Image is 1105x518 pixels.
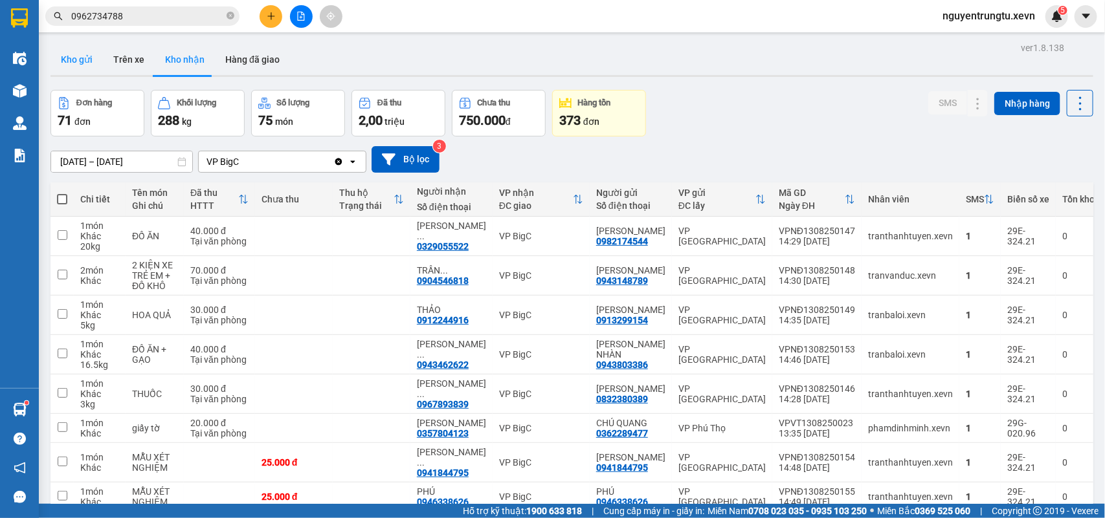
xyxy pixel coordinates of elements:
div: Nhân viên [868,194,953,204]
th: Toggle SortBy [184,182,255,217]
div: ĐỒ ĂN + GẠO [132,344,177,365]
th: Toggle SortBy [959,182,1001,217]
div: Khác [80,349,119,360]
div: 14:30 [DATE] [779,275,855,286]
div: Chi tiết [80,194,119,204]
button: aim [320,5,342,28]
div: SMS [966,194,984,204]
div: 0943462622 [417,360,469,370]
div: Hàng tồn [578,98,611,107]
div: 0967893839 [417,399,469,409]
div: 30.000 đ [190,305,249,315]
div: VP [GEOGRAPHIC_DATA] [678,452,766,473]
div: Số điện thoại [596,200,665,211]
div: Tại văn phòng [190,315,249,325]
div: 0943148789 [596,275,648,286]
div: VP BigC [499,423,583,433]
div: Thu hộ [339,188,394,198]
span: 750.000 [459,113,506,128]
span: Hỗ trợ kỹ thuật: [463,504,582,518]
div: 0 [1062,310,1095,320]
div: 0329055522 [417,241,469,252]
div: 29E-324.21 [1007,383,1049,404]
div: Tại văn phòng [190,275,249,286]
div: 3 kg [80,399,119,409]
b: GỬI : VP BigC [16,94,124,115]
div: 2 KIỆN XE TRẺ EM + ĐỒ KHÔ [132,260,177,291]
button: Kho nhận [155,44,215,75]
span: nguyentrungtu.xevn [932,8,1045,24]
span: copyright [1033,506,1042,515]
button: Đơn hàng71đơn [50,90,144,136]
img: warehouse-icon [13,52,27,65]
div: VPNĐ1308250155 [779,486,855,497]
div: ver 1.8.138 [1021,41,1064,55]
th: Toggle SortBy [772,182,862,217]
div: 0941844795 [596,462,648,473]
div: Tại văn phòng [190,354,249,365]
div: 14:29 [DATE] [779,236,855,246]
span: plus [267,12,276,21]
span: món [275,116,293,127]
div: Chưa thu [262,194,326,204]
div: 0982174544 [596,236,648,246]
div: NGUYỄN THỊ LAN HƯƠNG [417,447,486,468]
button: Hàng tồn373đơn [552,90,646,136]
div: Đã thu [377,98,401,107]
img: logo.jpg [16,16,81,81]
div: Khác [80,310,119,320]
div: 1 món [80,221,119,231]
div: MẪU XÉT NGHIỆM [132,486,177,507]
span: 75 [258,113,273,128]
div: Tại văn phòng [190,428,249,438]
div: Số lượng [277,98,310,107]
div: 14:28 [DATE] [779,394,855,404]
div: 1 món [80,339,119,349]
div: Người nhận [417,186,486,197]
div: Tại văn phòng [190,236,249,246]
div: tranthanhtuyen.xevn [868,231,953,241]
div: 29G-020.96 [1007,418,1049,438]
div: VPNĐ1308250153 [779,344,855,354]
div: 20 kg [80,241,119,252]
div: VPVT1308250023 [779,418,855,428]
div: VP [GEOGRAPHIC_DATA] [678,226,766,246]
span: 5 [1060,6,1065,15]
div: VP BigC [499,349,583,360]
div: 0 [1062,231,1095,241]
div: 0 [1062,457,1095,468]
strong: 0369 525 060 [915,506,970,516]
div: VP Phú Thọ [678,423,766,433]
div: HTTT [190,200,238,211]
div: 14:49 [DATE] [779,497,855,507]
div: Chưa thu [478,98,511,107]
div: 20.000 đ [190,418,249,428]
div: 29E-324.21 [1007,305,1049,325]
div: 1 [966,231,994,241]
div: NGUYỄN THỊ LAN HƯƠNG [596,452,665,462]
div: VP gửi [678,188,755,198]
span: aim [326,12,335,21]
li: Số 10 ngõ 15 Ngọc Hồi, Q.[PERSON_NAME], [GEOGRAPHIC_DATA] [121,32,541,48]
div: Biển số xe [1007,194,1049,204]
div: 29E-324.21 [1007,452,1049,473]
div: NGUYỄN THỊ THU HÀ [596,383,665,394]
img: icon-new-feature [1051,10,1063,22]
div: 1 món [80,486,119,497]
div: tranthanhtuyen.xevn [868,491,953,502]
strong: 1900 633 818 [526,506,582,516]
div: VP BigC [499,389,583,399]
div: VP BigC [499,310,583,320]
div: 1 [966,491,994,502]
div: 1 món [80,299,119,310]
button: file-add [290,5,313,28]
button: plus [260,5,282,28]
button: Bộ lọc [372,146,440,173]
img: warehouse-icon [13,84,27,98]
sup: 1 [25,401,28,405]
div: 13:35 [DATE] [779,428,855,438]
div: ĐC giao [499,200,573,211]
input: Select a date range. [51,151,192,172]
div: 0913299154 [596,315,648,325]
span: notification [14,462,26,474]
